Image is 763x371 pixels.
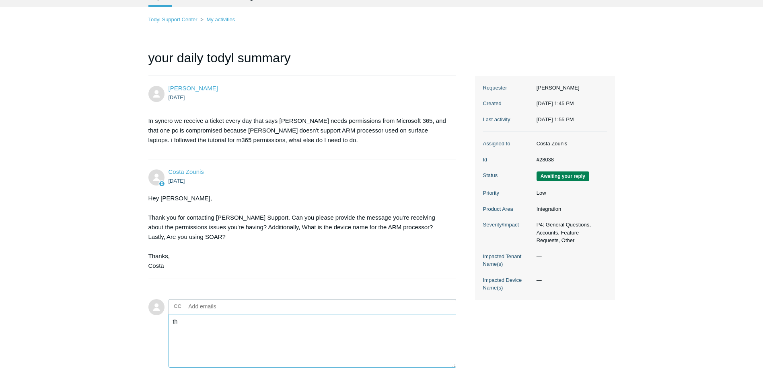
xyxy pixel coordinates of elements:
[483,84,533,92] dt: Requester
[483,221,533,229] dt: Severity/Impact
[483,116,533,124] dt: Last activity
[533,189,607,197] dd: Low
[169,168,204,175] a: Costa Zounis
[174,300,181,312] label: CC
[537,100,574,106] time: 09/10/2025, 13:45
[169,85,218,92] span: Alic Russell
[533,205,607,213] dd: Integration
[148,116,448,145] p: In syncro we receive a ticket every day that says [PERSON_NAME] needs permissions from Microsoft ...
[483,253,533,268] dt: Impacted Tenant Name(s)
[533,156,607,164] dd: #28038
[533,276,607,284] dd: —
[483,140,533,148] dt: Assigned to
[533,253,607,261] dd: —
[169,94,185,100] time: 09/10/2025, 13:45
[148,194,448,271] div: Hey [PERSON_NAME], Thank you for contacting [PERSON_NAME] Support. Can you please provide the mes...
[483,205,533,213] dt: Product Area
[537,171,589,181] span: We are waiting for you to respond
[185,300,272,312] input: Add emails
[483,171,533,179] dt: Status
[537,116,574,122] time: 09/10/2025, 13:55
[206,16,235,22] a: My activities
[483,276,533,292] dt: Impacted Device Name(s)
[148,16,199,22] li: Todyl Support Center
[148,48,457,76] h1: your daily todyl summary
[533,140,607,148] dd: Costa Zounis
[148,16,197,22] a: Todyl Support Center
[169,85,218,92] a: [PERSON_NAME]
[169,314,457,368] textarea: Add your reply
[169,178,185,184] time: 09/10/2025, 13:55
[483,156,533,164] dt: Id
[483,189,533,197] dt: Priority
[533,221,607,245] dd: P4: General Questions, Accounts, Feature Requests, Other
[533,84,607,92] dd: [PERSON_NAME]
[199,16,235,22] li: My activities
[483,100,533,108] dt: Created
